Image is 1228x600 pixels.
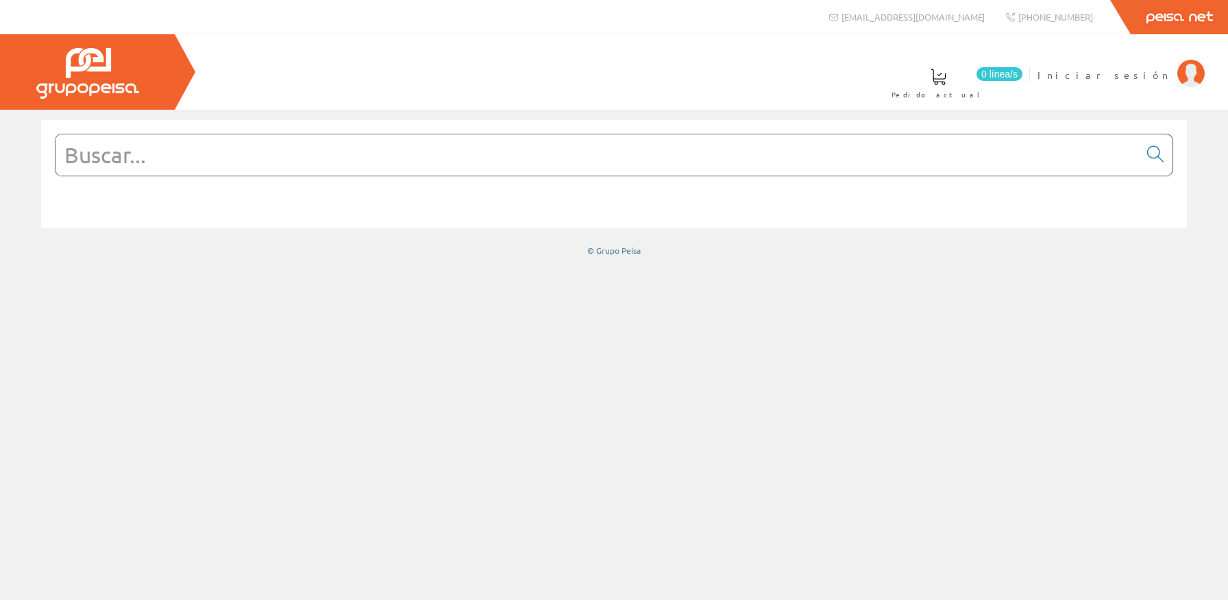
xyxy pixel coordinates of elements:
span: [EMAIL_ADDRESS][DOMAIN_NAME] [842,11,985,23]
span: Iniciar sesión [1037,68,1170,82]
span: Pedido actual [892,88,985,101]
span: 0 línea/s [977,67,1022,81]
div: © Grupo Peisa [41,245,1187,256]
a: Iniciar sesión [1037,57,1205,70]
span: [PHONE_NUMBER] [1018,11,1093,23]
img: Grupo Peisa [36,48,139,99]
input: Buscar... [56,134,1139,176]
